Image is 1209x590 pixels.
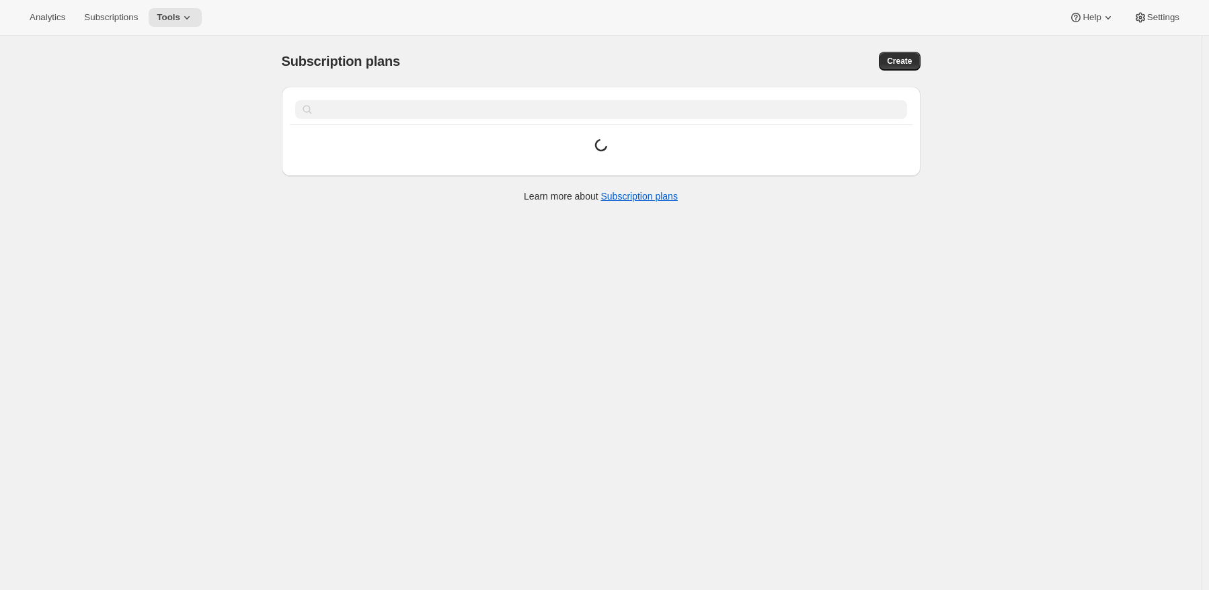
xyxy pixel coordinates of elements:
p: Learn more about [524,189,678,203]
button: Analytics [22,8,73,27]
span: Subscriptions [84,12,138,23]
a: Subscription plans [601,191,678,202]
button: Help [1061,8,1122,27]
span: Subscription plans [282,54,400,69]
span: Tools [157,12,180,23]
button: Settings [1126,8,1187,27]
span: Help [1083,12,1101,23]
button: Tools [149,8,202,27]
span: Settings [1147,12,1179,23]
button: Create [879,52,920,71]
span: Create [887,56,912,67]
button: Subscriptions [76,8,146,27]
span: Analytics [30,12,65,23]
